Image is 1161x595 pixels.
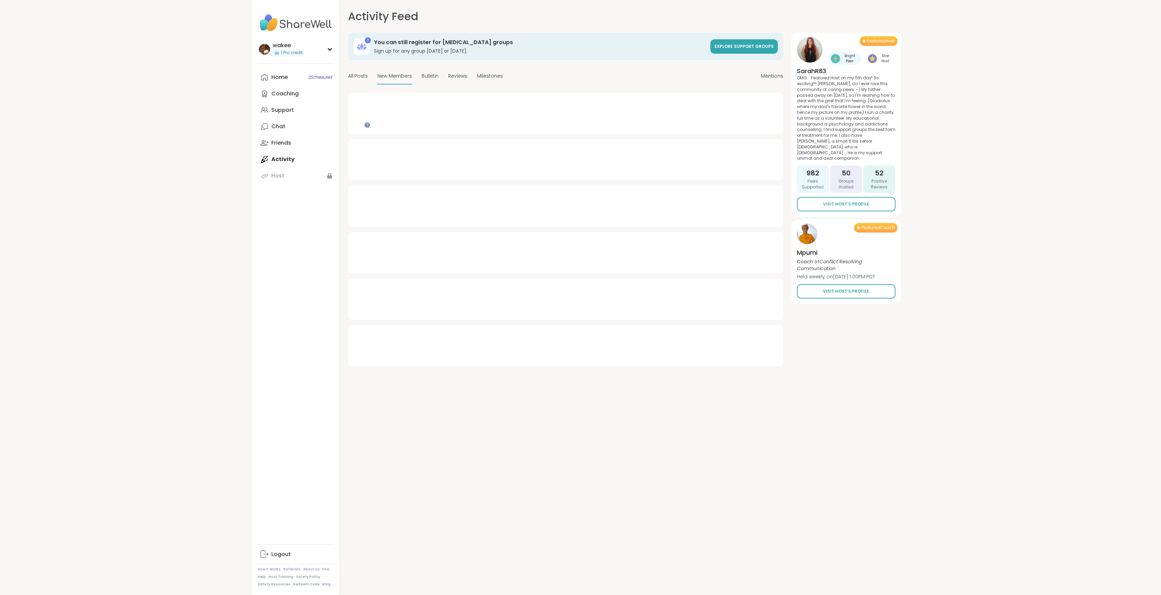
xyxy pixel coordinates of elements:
[258,11,334,35] img: ShareWell Nav Logo
[348,72,368,80] span: All Posts
[833,178,859,190] span: Groups Hosted
[800,178,826,190] span: Peers Supported
[303,567,320,572] a: About Us
[422,72,439,80] span: Bulletin
[258,567,281,572] a: How It Works
[271,74,288,81] div: Home
[841,53,858,64] span: Bright Peer
[283,567,300,572] a: Referrals
[714,43,774,49] span: Explore support groups
[271,172,284,180] div: Host
[797,197,895,211] a: Visit Host’s Profile
[258,168,334,184] a: Host
[807,168,819,178] span: 982
[258,135,334,151] a: Friends
[296,574,320,579] a: Safety Policy
[797,75,895,161] p: OMG... Featured Host on my 5th day! So exciting!!! [PERSON_NAME], do I ever love this community o...
[867,38,895,44] span: Featured Host
[322,582,331,587] a: Blog
[271,551,291,558] div: Logout
[448,72,467,80] span: Reviews
[797,273,895,280] p: Held weekly on [DATE] 1:00PM PDT
[259,44,270,55] img: wakee
[866,178,892,190] span: Positive Reviews
[797,248,895,257] h4: Mpumi
[322,567,330,572] a: FAQ
[258,118,334,135] a: Chat
[258,69,334,85] a: Home2Scheduled
[797,258,862,272] i: Conflict Resolving Communication
[797,37,823,63] img: SarahR83
[710,39,778,54] a: Explore support groups
[271,139,291,147] div: Friends
[797,224,817,244] img: Mpumi
[797,258,895,272] p: Coach of
[823,201,869,207] span: Visit Host’s Profile
[269,574,293,579] a: Host Training
[258,102,334,118] a: Support
[377,72,412,80] span: New Members
[797,67,895,75] h4: SarahR83
[841,168,850,178] span: 50
[862,225,895,230] span: Featured Coach
[374,48,706,54] h3: Sign up for any group [DATE] or [DATE].
[364,122,370,128] iframe: Spotlight
[797,284,895,299] a: Visit Host’s Profile
[823,288,869,294] span: Visit Host’s Profile
[878,53,893,64] span: Star Host
[831,54,840,63] img: Bright Peer
[258,582,291,587] a: Safety Resources
[281,50,302,56] span: 1 Pro credit
[258,574,266,579] a: Help
[273,42,304,49] div: wakee
[308,75,332,80] span: 2 Scheduled
[271,106,294,114] div: Support
[868,54,877,63] img: Star Host
[348,8,418,25] h1: Activity Feed
[293,582,320,587] a: Redeem Code
[761,72,783,80] span: Mentions
[258,546,334,563] a: Logout
[875,168,883,178] span: 52
[365,37,371,43] div: 1
[271,90,299,97] div: Coaching
[271,123,285,130] div: Chat
[374,39,706,46] h3: You can still register for [MEDICAL_DATA] groups
[258,85,334,102] a: Coaching
[477,72,503,80] span: Milestones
